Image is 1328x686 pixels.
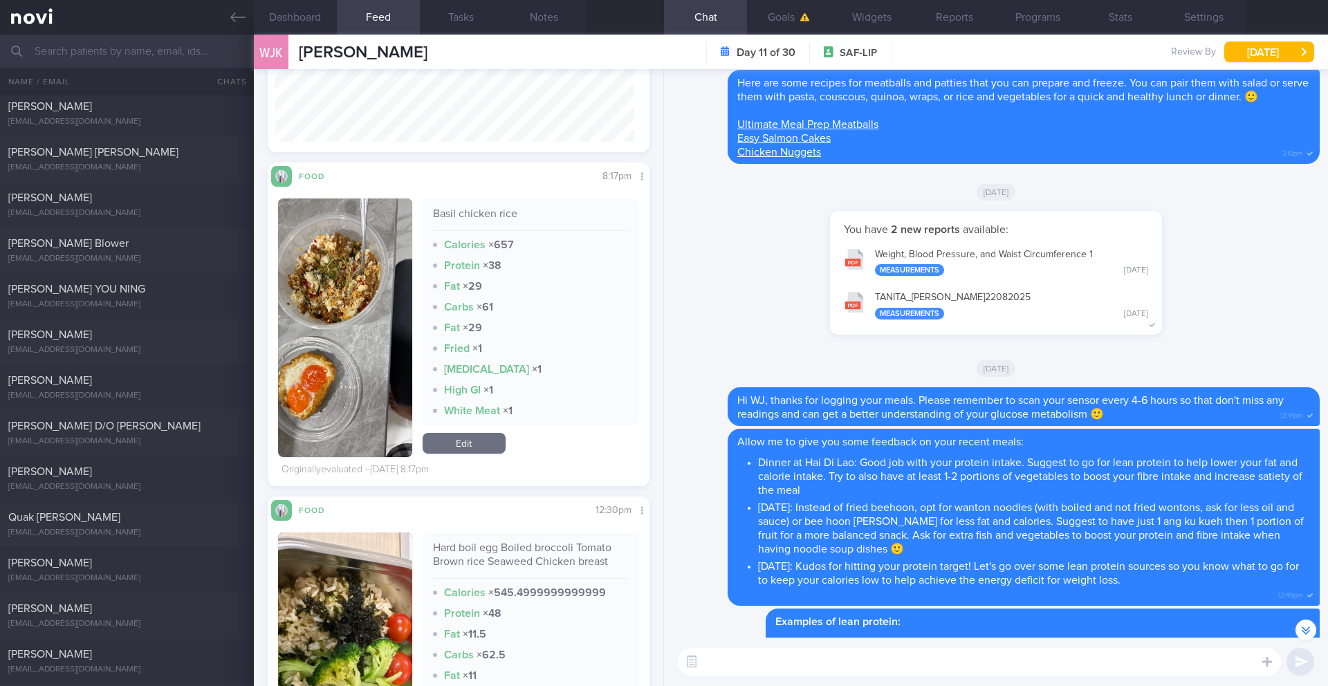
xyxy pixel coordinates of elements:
div: [EMAIL_ADDRESS][DOMAIN_NAME] [8,299,246,310]
button: Weight, Blood Pressure, and Waist Circumference 1 Measurements [DATE] [837,240,1155,284]
div: Basil chicken rice [433,207,629,231]
div: [EMAIL_ADDRESS][DOMAIN_NAME] [8,665,246,675]
div: Hard boil egg Boiled broccoli Tomato Brown rice Seaweed Chicken breast [433,541,629,579]
strong: Fried [444,343,470,354]
span: Quak [PERSON_NAME] [8,512,120,523]
span: [DATE] [977,184,1016,201]
strong: High GI [444,384,481,396]
span: [PERSON_NAME] [8,101,92,112]
span: 12:30pm [596,506,631,515]
p: You have available: [844,223,1148,237]
div: [EMAIL_ADDRESS][DOMAIN_NAME] [8,163,246,173]
strong: Fat [444,629,460,640]
div: Originally evaluated – [DATE] 8:17pm [282,464,429,476]
span: [PERSON_NAME] Blower [8,238,129,249]
strong: Calories [444,587,486,598]
strong: Carbs [444,302,474,313]
span: [DATE] [977,360,1016,377]
span: [PERSON_NAME] [PERSON_NAME] [8,147,178,158]
span: 12:49pm [1278,587,1303,600]
strong: × 1 [532,364,542,375]
div: [EMAIL_ADDRESS][DOMAIN_NAME] [8,482,246,492]
a: Ultimate Meal Prep Meatballs [737,119,878,130]
div: [DATE] [1124,309,1148,319]
div: [EMAIL_ADDRESS][DOMAIN_NAME] [8,528,246,538]
strong: × 29 [463,322,482,333]
div: Food [292,503,347,515]
span: [PERSON_NAME] [8,649,92,660]
strong: × 1 [483,384,493,396]
div: Food [292,169,347,181]
div: [EMAIL_ADDRESS][DOMAIN_NAME] [8,208,246,219]
strong: Examples of lean protein: [775,616,901,627]
a: Easy Salmon Cakes [737,133,831,144]
strong: Carbs [444,649,474,660]
strong: [MEDICAL_DATA] [444,364,529,375]
strong: Calories [444,239,486,250]
div: [EMAIL_ADDRESS][DOMAIN_NAME] [8,117,246,127]
div: [DATE] [1124,266,1148,276]
button: TANITA_[PERSON_NAME]22082025 Measurements [DATE] [837,283,1155,326]
strong: Protein [444,260,480,271]
div: [EMAIL_ADDRESS][DOMAIN_NAME] [8,619,246,629]
strong: × 11.5 [463,629,486,640]
div: [EMAIL_ADDRESS][DOMAIN_NAME] [8,391,246,401]
button: [DATE] [1224,41,1314,62]
strong: × 48 [483,608,501,619]
div: [EMAIL_ADDRESS][DOMAIN_NAME] [8,345,246,355]
span: [PERSON_NAME] [8,466,92,477]
div: [EMAIL_ADDRESS][DOMAIN_NAME] [8,573,246,584]
strong: × 1 [503,405,513,416]
a: Edit [423,433,506,454]
span: [PERSON_NAME] [8,329,92,340]
div: WJK [250,26,292,80]
strong: Fat [444,281,460,292]
li: Chicken (without the skin) [796,632,1310,649]
strong: Day 11 of 30 [737,46,795,59]
span: [PERSON_NAME] [8,192,92,203]
strong: × 11 [463,670,477,681]
div: Weight, Blood Pressure, and Waist Circumference 1 [875,249,1148,277]
div: TANITA_ [PERSON_NAME] 22082025 [875,292,1148,319]
span: Hi WJ, thanks for logging your meals. Please remember to scan your sensor every 4-6 hours so that... [737,395,1284,420]
div: [EMAIL_ADDRESS][DOMAIN_NAME] [8,254,246,264]
li: Dinner at Hai Di Lao: Good job with your protein intake. Suggest to go for lean protein to help l... [758,452,1310,497]
span: Here are some recipes for meatballs and patties that you can prepare and freeze. You can pair the... [737,77,1309,102]
img: Basil chicken rice [278,198,412,457]
button: Chats [199,68,254,95]
strong: × 545.4999999999999 [488,587,606,598]
span: Allow me to give you some feedback on your recent meals: [737,436,1024,447]
strong: 2 new reports [888,224,963,235]
strong: × 1 [472,343,482,354]
strong: White Meat [444,405,500,416]
strong: × 62.5 [477,649,506,660]
li: [DATE]: Kudos for hitting your protein target! Let's go over some lean protein sources so you kno... [758,556,1310,587]
strong: Fat [444,322,460,333]
strong: Protein [444,608,480,619]
strong: × 657 [488,239,514,250]
span: Review By [1171,46,1216,59]
span: 3:10pm [1282,145,1303,158]
div: Measurements [875,308,944,319]
span: [PERSON_NAME] [8,603,92,614]
strong: × 38 [483,260,501,271]
span: [PERSON_NAME] D/O [PERSON_NAME] [8,420,201,432]
span: [PERSON_NAME] YOU NING [8,284,145,295]
strong: × 61 [477,302,493,313]
span: 8:17pm [602,171,631,181]
li: [DATE]: Instead of fried beehoon, opt for wanton noodles (with boiled and not fried wontons, ask ... [758,497,1310,556]
strong: Fat [444,670,460,681]
a: Chicken Nuggets [737,147,821,158]
span: [PERSON_NAME] [299,44,427,61]
div: [EMAIL_ADDRESS][DOMAIN_NAME] [8,436,246,447]
span: SAF-LIP [840,46,877,60]
strong: × 29 [463,281,482,292]
span: [PERSON_NAME] [8,375,92,386]
span: [PERSON_NAME] [8,557,92,568]
div: Measurements [875,264,944,276]
span: 12:41pm [1280,407,1303,420]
